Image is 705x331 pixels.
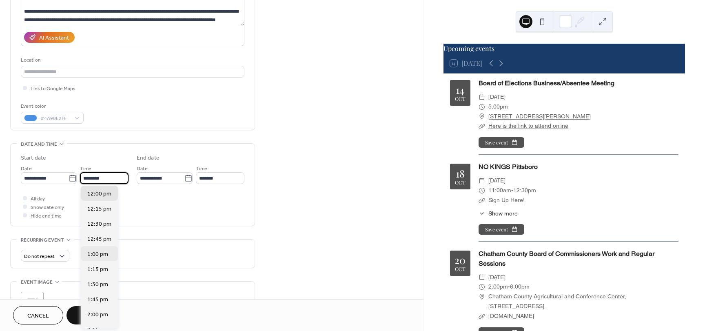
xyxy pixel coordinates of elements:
span: Date [21,164,32,173]
span: - [511,186,513,195]
div: 20 [454,255,466,265]
button: Save event [479,224,524,235]
div: Upcoming events [443,44,685,53]
div: Start date [21,154,46,162]
span: 2:00pm [488,282,508,292]
span: 12:15 pm [87,205,111,213]
button: Save [67,306,109,324]
a: Here is the link to attend online [488,122,568,129]
button: AI Assistant [24,32,75,43]
div: ​ [479,273,485,282]
div: ​ [479,112,485,122]
div: ​ [479,92,485,102]
span: 1:00 pm [87,250,108,259]
div: Oct [455,267,466,272]
span: Cancel [27,312,49,320]
span: 5:00pm [488,102,508,112]
div: 14 [456,84,464,95]
button: Save event [479,137,524,148]
span: Date and time [21,140,57,149]
button: Cancel [13,306,63,324]
span: 6:00pm [510,282,530,292]
a: Board of Elections Business/Absentee Meeting [479,79,614,87]
div: AI Assistant [39,34,69,42]
div: ​ [479,282,485,292]
span: Show more [488,209,518,218]
span: 1:30 pm [87,280,108,289]
div: ​ [479,311,485,321]
div: Oct [455,96,466,102]
span: Show date only [31,203,64,212]
div: 18 [456,168,465,178]
div: End date [137,154,160,162]
span: Do not repeat [24,252,55,261]
span: Date [137,164,148,173]
div: ​ [479,186,485,195]
span: [DATE] [488,176,505,186]
div: ​ [479,102,485,112]
div: ​ [479,176,485,186]
div: ​ [479,292,485,302]
span: 12:30pm [513,186,536,195]
span: 12:30 pm [87,220,111,229]
span: [DATE] [488,273,505,282]
span: Recurring event [21,236,64,244]
span: Time [196,164,207,173]
span: Event image [21,278,53,287]
span: Link to Google Maps [31,84,75,93]
div: Location [21,56,243,64]
div: ​ [479,209,485,218]
div: Oct [455,180,466,185]
span: Time [80,164,91,173]
div: ​ [479,121,485,131]
div: ​ [479,195,485,205]
span: Chatham County Agricultural and Conference Center, [STREET_ADDRESS]. [488,292,678,311]
span: Hide end time [31,212,62,220]
div: Event color [21,102,82,111]
span: #4A90E2FF [40,114,71,123]
div: ; [21,292,44,315]
span: 11:00am [488,186,511,195]
span: All day [31,195,45,203]
span: 1:45 pm [87,295,108,304]
a: [DOMAIN_NAME] [488,313,534,319]
a: Chatham County Board of Commissioners Work and Regular Sessions [479,250,654,267]
button: ​Show more [479,209,518,218]
span: 12:45 pm [87,235,111,244]
span: - [508,282,510,292]
a: [STREET_ADDRESS][PERSON_NAME] [488,112,591,122]
span: [DATE] [488,92,505,102]
span: 2:00 pm [87,311,108,319]
a: Sign Up Here! [488,197,525,203]
span: 12:00 pm [87,190,111,198]
span: 1:15 pm [87,265,108,274]
a: NO KINGS Pittsboro [479,163,538,171]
